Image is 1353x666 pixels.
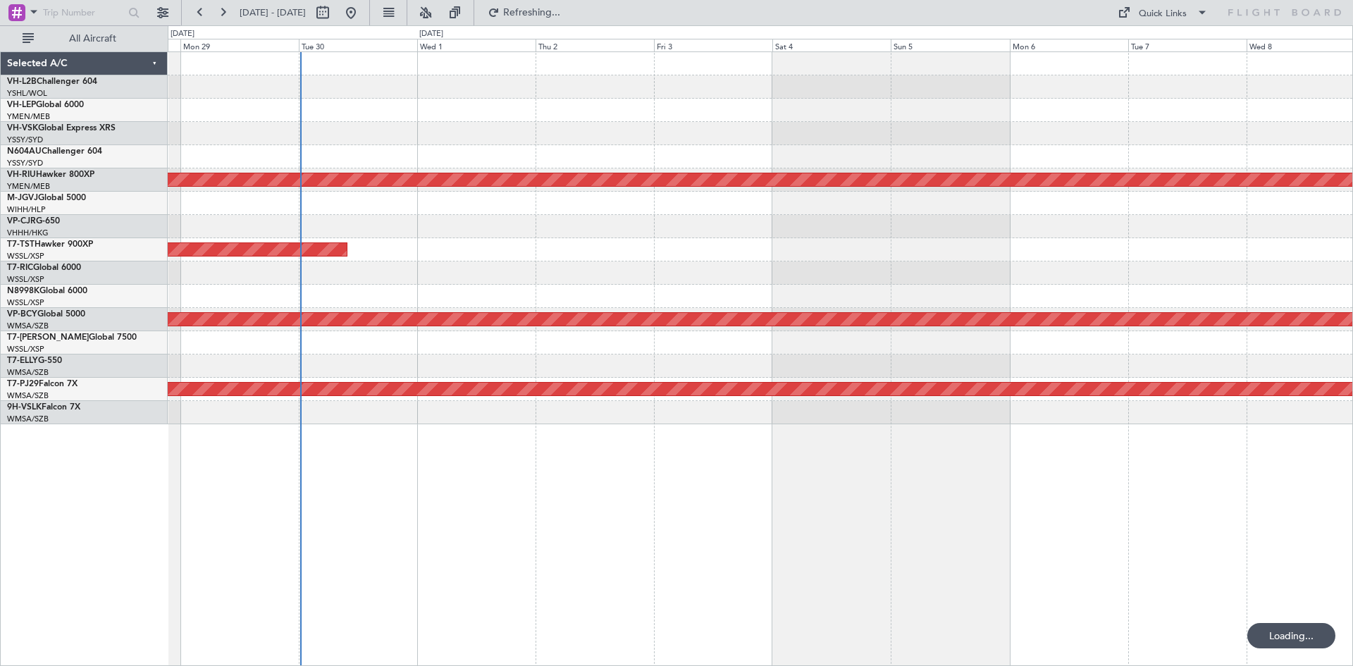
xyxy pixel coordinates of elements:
[7,111,50,122] a: YMEN/MEB
[1128,39,1247,51] div: Tue 7
[180,39,299,51] div: Mon 29
[7,390,49,401] a: WMSA/SZB
[7,147,102,156] a: N604AUChallenger 604
[502,8,562,18] span: Refreshing...
[7,357,62,365] a: T7-ELLYG-550
[7,344,44,354] a: WSSL/XSP
[7,194,38,202] span: M-JGVJ
[1139,7,1187,21] div: Quick Links
[7,367,49,378] a: WMSA/SZB
[7,310,85,319] a: VP-BCYGlobal 5000
[7,101,84,109] a: VH-LEPGlobal 6000
[7,194,86,202] a: M-JGVJGlobal 5000
[7,380,39,388] span: T7-PJ29
[7,88,47,99] a: YSHL/WOL
[7,171,36,179] span: VH-RIU
[7,287,39,295] span: N8998K
[7,403,80,412] a: 9H-VSLKFalcon 7X
[7,78,97,86] a: VH-L2BChallenger 604
[1010,39,1128,51] div: Mon 6
[419,28,443,40] div: [DATE]
[7,333,137,342] a: T7-[PERSON_NAME]Global 7500
[654,39,772,51] div: Fri 3
[7,181,50,192] a: YMEN/MEB
[7,414,49,424] a: WMSA/SZB
[7,297,44,308] a: WSSL/XSP
[891,39,1009,51] div: Sun 5
[171,28,194,40] div: [DATE]
[7,78,37,86] span: VH-L2B
[240,6,306,19] span: [DATE] - [DATE]
[1111,1,1215,24] button: Quick Links
[7,101,36,109] span: VH-LEP
[417,39,536,51] div: Wed 1
[7,124,116,132] a: VH-VSKGlobal Express XRS
[7,264,33,272] span: T7-RIC
[7,310,37,319] span: VP-BCY
[7,228,49,238] a: VHHH/HKG
[7,217,36,226] span: VP-CJR
[7,124,38,132] span: VH-VSK
[7,333,89,342] span: T7-[PERSON_NAME]
[7,204,46,215] a: WIHH/HLP
[1247,623,1335,648] div: Loading...
[7,274,44,285] a: WSSL/XSP
[7,357,38,365] span: T7-ELLY
[7,403,42,412] span: 9H-VSLK
[7,264,81,272] a: T7-RICGlobal 6000
[299,39,417,51] div: Tue 30
[7,287,87,295] a: N8998KGlobal 6000
[7,251,44,261] a: WSSL/XSP
[7,158,43,168] a: YSSY/SYD
[7,321,49,331] a: WMSA/SZB
[7,171,94,179] a: VH-RIUHawker 800XP
[16,27,153,50] button: All Aircraft
[7,217,60,226] a: VP-CJRG-650
[772,39,891,51] div: Sat 4
[7,240,93,249] a: T7-TSTHawker 900XP
[7,147,42,156] span: N604AU
[7,380,78,388] a: T7-PJ29Falcon 7X
[7,240,35,249] span: T7-TST
[481,1,566,24] button: Refreshing...
[43,2,124,23] input: Trip Number
[7,135,43,145] a: YSSY/SYD
[536,39,654,51] div: Thu 2
[37,34,149,44] span: All Aircraft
